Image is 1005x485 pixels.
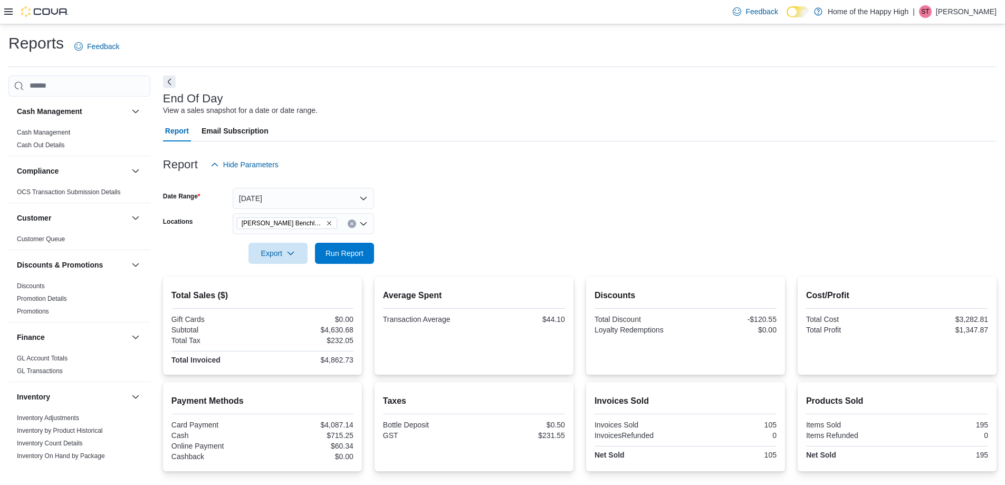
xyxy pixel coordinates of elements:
button: Inventory [17,392,127,402]
a: Inventory by Product Historical [17,427,103,434]
div: $4,630.68 [264,326,353,334]
div: $60.34 [264,442,353,450]
h3: Finance [17,332,45,343]
div: 0 [687,431,777,440]
button: Cash Management [17,106,127,117]
div: Discounts & Promotions [8,280,150,322]
div: 105 [687,451,777,459]
div: $232.05 [264,336,353,345]
h3: Compliance [17,166,59,176]
input: Dark Mode [787,6,809,17]
a: OCS Transaction Submission Details [17,188,121,196]
div: GST [383,431,472,440]
a: Inventory On Hand by Package [17,452,105,460]
div: Transaction Average [383,315,472,324]
button: Inventory [129,391,142,403]
button: Open list of options [359,220,368,228]
h2: Invoices Sold [595,395,777,407]
span: Hinton - Hinton Benchlands - Fire & Flower [237,217,337,229]
div: $0.00 [687,326,777,334]
a: Inventory Count Details [17,440,83,447]
button: Run Report [315,243,374,264]
div: Total Profit [806,326,895,334]
a: Cash Management [17,129,70,136]
button: Customer [17,213,127,223]
h3: Report [163,158,198,171]
div: Cash [171,431,261,440]
div: $0.00 [264,452,353,461]
div: $0.50 [476,421,565,429]
div: $231.55 [476,431,565,440]
div: 0 [899,431,988,440]
div: View a sales snapshot for a date or date range. [163,105,318,116]
button: Discounts & Promotions [129,259,142,271]
span: Feedback [745,6,778,17]
h2: Discounts [595,289,777,302]
span: Inventory Adjustments [17,414,79,422]
a: Feedback [729,1,782,22]
div: Compliance [8,186,150,203]
a: Inventory Adjustments [17,414,79,422]
button: Cash Management [129,105,142,118]
a: Customer Queue [17,235,65,243]
strong: Net Sold [595,451,625,459]
div: Total Discount [595,315,684,324]
a: Discounts [17,282,45,290]
h3: Inventory [17,392,50,402]
button: Compliance [129,165,142,177]
h3: Customer [17,213,51,223]
button: Export [248,243,308,264]
div: Items Sold [806,421,895,429]
p: [PERSON_NAME] [936,5,997,18]
span: Promotions [17,307,49,316]
p: | [913,5,915,18]
div: Invoices Sold [595,421,684,429]
h2: Taxes [383,395,565,407]
div: Sjaan Thomas [919,5,932,18]
h2: Products Sold [806,395,988,407]
label: Locations [163,217,193,226]
strong: Total Invoiced [171,356,221,364]
div: Bottle Deposit [383,421,472,429]
span: [PERSON_NAME] Benchlands - Fire & Flower [242,218,324,229]
button: Hide Parameters [206,154,283,175]
button: Compliance [17,166,127,176]
h3: End Of Day [163,92,223,105]
div: Cashback [171,452,261,461]
button: Next [163,75,176,88]
div: $1,347.87 [899,326,988,334]
div: $715.25 [264,431,353,440]
div: $44.10 [476,315,565,324]
span: ST [921,5,929,18]
span: Run Report [326,248,363,259]
div: 195 [899,451,988,459]
div: Finance [8,352,150,382]
div: $4,087.14 [264,421,353,429]
span: Feedback [87,41,119,52]
span: Discounts [17,282,45,290]
div: Cash Management [8,126,150,156]
div: -$120.55 [687,315,777,324]
img: Cova [21,6,69,17]
span: Inventory On Hand by Package [17,452,105,460]
span: Email Subscription [202,120,269,141]
div: Gift Cards [171,315,261,324]
button: Finance [129,331,142,344]
button: Clear input [348,220,356,228]
span: Inventory by Product Historical [17,426,103,435]
div: Online Payment [171,442,261,450]
span: Report [165,120,189,141]
div: Loyalty Redemptions [595,326,684,334]
span: Cash Out Details [17,141,65,149]
span: Export [255,243,301,264]
h1: Reports [8,33,64,54]
strong: Net Sold [806,451,836,459]
h2: Payment Methods [171,395,353,407]
a: GL Account Totals [17,355,68,362]
h3: Cash Management [17,106,82,117]
span: Hide Parameters [223,159,279,170]
span: Cash Management [17,128,70,137]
